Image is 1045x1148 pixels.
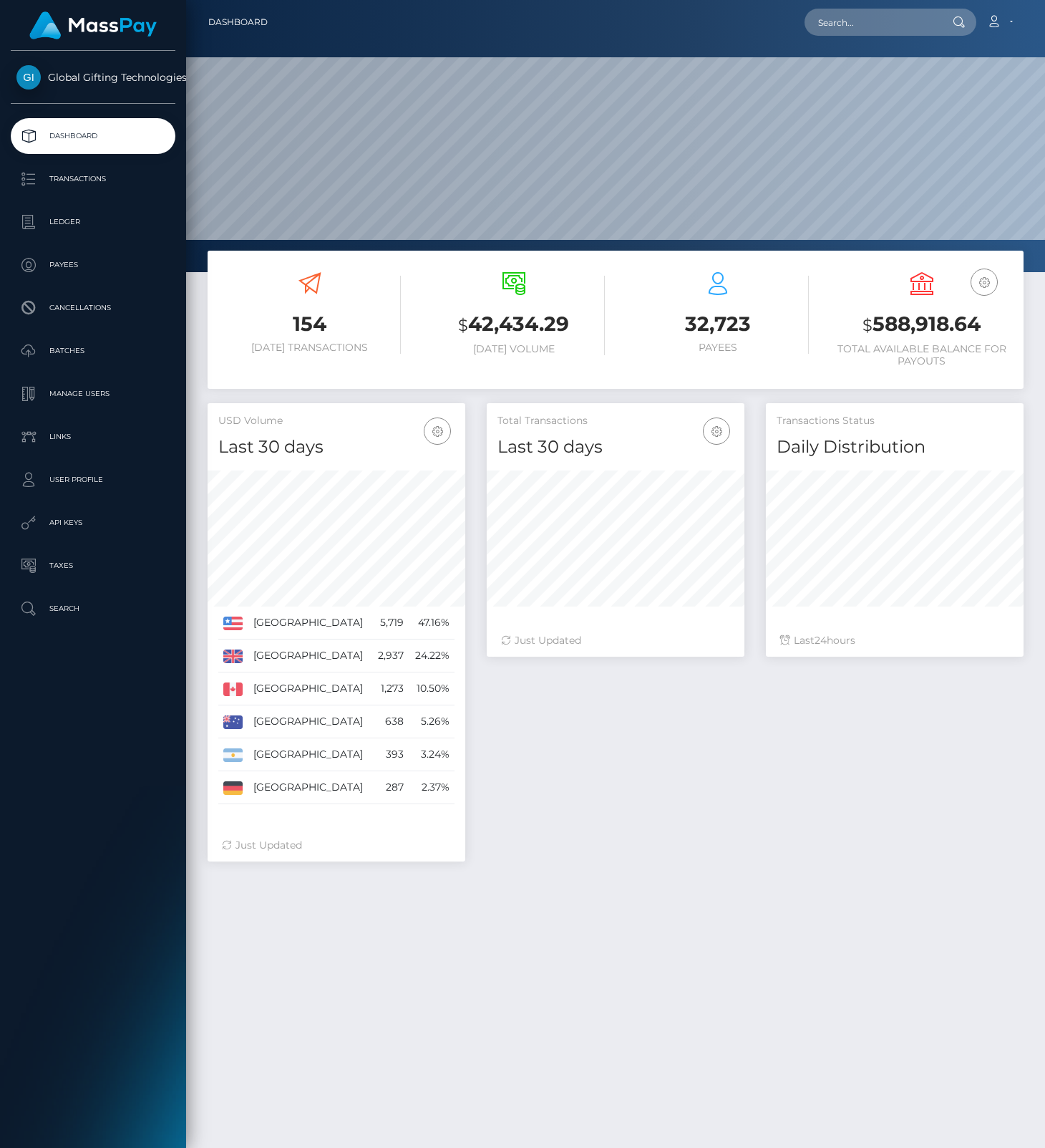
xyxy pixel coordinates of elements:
p: Dashboard [16,125,170,147]
td: [GEOGRAPHIC_DATA] [248,705,371,738]
td: 3.24% [409,738,455,771]
h5: Transactions Status [777,414,1013,428]
td: 24.22% [409,640,455,672]
h4: Last 30 days [497,435,734,460]
p: Manage Users [16,383,170,405]
h3: 588,918.64 [830,310,1013,339]
img: GB.png [223,650,243,662]
img: DE.png [223,781,243,794]
h6: Payees [626,342,809,354]
p: Batches [16,340,170,362]
td: 2,937 [372,640,409,672]
a: Search [11,591,175,627]
a: Dashboard [11,118,175,154]
a: Batches [11,333,175,369]
a: User Profile [11,462,175,498]
td: 10.50% [409,672,455,705]
img: US.png [223,617,243,630]
p: Ledger [16,211,170,233]
p: Search [16,598,170,619]
td: 5,719 [372,607,409,640]
a: Payees [11,247,175,283]
td: 2.37% [409,771,455,804]
h6: Total Available Balance for Payouts [830,343,1013,367]
td: [GEOGRAPHIC_DATA] [248,771,371,804]
td: 638 [372,705,409,738]
h3: 42,434.29 [422,310,605,339]
a: Dashboard [208,7,268,37]
p: Payees [16,254,170,276]
td: 47.16% [409,607,455,640]
h5: USD Volume [218,414,455,428]
a: Transactions [11,161,175,197]
td: 1,273 [372,672,409,705]
p: Cancellations [16,297,170,319]
td: 393 [372,738,409,771]
small: $ [458,315,468,335]
img: AU.png [223,715,243,728]
p: API Keys [16,512,170,534]
div: Just Updated [222,838,451,853]
h6: [DATE] Volume [422,343,605,355]
a: Links [11,419,175,455]
h5: Total Transactions [497,414,734,428]
h3: 154 [218,310,401,338]
span: 24 [815,634,827,647]
div: Just Updated [501,633,730,648]
td: 287 [372,771,409,804]
a: Ledger [11,204,175,240]
td: [GEOGRAPHIC_DATA] [248,738,371,771]
small: $ [862,315,873,335]
h3: 32,723 [626,310,809,338]
td: [GEOGRAPHIC_DATA] [248,607,371,640]
p: Links [16,426,170,448]
p: Taxes [16,555,170,577]
td: [GEOGRAPHIC_DATA] [248,672,371,705]
img: Global Gifting Technologies Inc [16,65,41,90]
img: CA.png [223,682,243,695]
a: Cancellations [11,290,175,326]
a: API Keys [11,505,175,541]
h4: Last 30 days [218,435,455,460]
img: AR.png [223,748,243,761]
div: Last hours [780,633,1009,648]
a: Taxes [11,548,175,584]
h4: Daily Distribution [777,435,1013,460]
span: Global Gifting Technologies Inc [11,71,175,84]
p: Transactions [16,168,170,190]
a: Manage Users [11,376,175,412]
p: User Profile [16,469,170,491]
input: Search... [805,9,939,36]
img: MassPay Logo [29,11,157,39]
td: [GEOGRAPHIC_DATA] [248,640,371,672]
td: 5.26% [409,705,455,738]
h6: [DATE] Transactions [218,342,401,354]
